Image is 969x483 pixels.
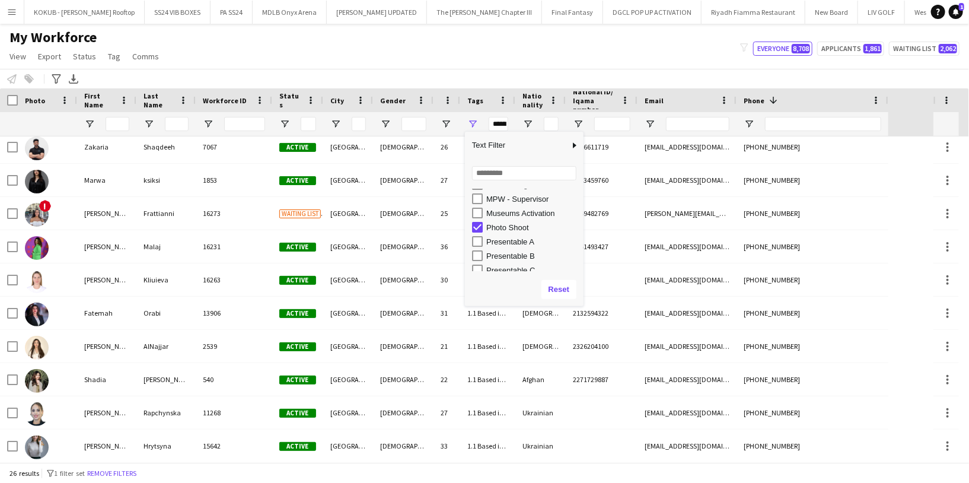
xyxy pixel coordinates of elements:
div: Afghan [515,363,566,396]
span: 2,062 [939,44,957,53]
span: Status [73,51,96,62]
a: View [5,49,31,64]
button: Reset [541,280,576,299]
a: 1 [949,5,963,19]
div: [PERSON_NAME] [77,330,136,363]
div: 7067 [196,131,272,163]
button: MDLB Onyx Arena [253,1,327,24]
app-action-btn: Advanced filters [49,72,63,86]
div: Photo Shoot [486,223,580,232]
img: Rebecca Frattianni [25,203,49,227]
span: National ID/ Iqama number [573,87,616,114]
div: 1853 [196,164,272,196]
div: 1.1 Based in [GEOGRAPHIC_DATA], 2.2 English Level = 2/3 Good, Final Saudi Event Award Staff, Phot... [460,164,515,196]
div: [GEOGRAPHIC_DATA] [323,363,373,396]
app-action-btn: Export XLSX [66,72,81,86]
div: 1.1 Based in [GEOGRAPHIC_DATA], 1.3 Based in [GEOGRAPHIC_DATA], 1.5 Based in [GEOGRAPHIC_DATA], 2... [460,363,515,396]
img: Iryna Hrytsyna [25,436,49,459]
input: Phone Filter Input [765,117,881,131]
button: Open Filter Menu [203,119,213,129]
div: [EMAIL_ADDRESS][DOMAIN_NAME] [638,164,737,196]
button: KOKUB - [PERSON_NAME] Rooftop [24,1,145,24]
button: Open Filter Menu [330,119,341,129]
div: 11268 [196,396,272,429]
span: Waiting list [279,209,321,218]
button: Everyone8,708 [753,42,812,56]
div: 21 [434,330,460,363]
button: Open Filter Menu [279,119,290,129]
div: [PHONE_NUMBER] [737,330,888,363]
div: 30 [434,263,460,296]
span: Last Name [144,91,174,109]
div: [GEOGRAPHIC_DATA] [323,330,373,363]
span: Active [279,409,316,418]
div: 2.3 English Level = 3/3 Excellent , Models - Riyadh Based, Photo Shoot, Presentable A [460,263,515,296]
span: My Workforce [9,28,97,46]
div: 31 [434,297,460,329]
a: Comms [128,49,164,64]
div: AlNajjar [136,330,196,363]
span: 2461493427 [573,242,608,251]
img: Shadia Alex [25,369,49,393]
span: Photo [25,96,45,105]
div: Column Filter [465,132,584,306]
span: City [330,96,344,105]
button: [PERSON_NAME] UPDATED [327,1,427,24]
span: Active [279,342,316,351]
img: Zakaria Shaqdeeh [25,136,49,160]
button: Open Filter Menu [441,119,451,129]
button: New Board [805,1,858,24]
span: Email [645,96,664,105]
div: [GEOGRAPHIC_DATA] [323,297,373,329]
div: 540 [196,363,272,396]
div: 16273 [196,197,272,230]
div: [PERSON_NAME] [77,197,136,230]
span: Active [279,442,316,451]
div: [DEMOGRAPHIC_DATA] [373,430,434,462]
div: [GEOGRAPHIC_DATA] [323,430,373,462]
input: Gender Filter Input [401,117,426,131]
div: [PERSON_NAME] [77,230,136,263]
button: The [PERSON_NAME] Chapter III [427,1,542,24]
span: 8,708 [792,44,810,53]
span: View [9,51,26,62]
div: [PERSON_NAME][EMAIL_ADDRESS][DOMAIN_NAME] [638,197,737,230]
div: [GEOGRAPHIC_DATA] [323,164,373,196]
span: 1 filter set [54,469,85,478]
div: MPW - Supervisor [486,195,580,204]
span: 2132594322 [573,309,608,317]
div: [PERSON_NAME] [77,430,136,462]
span: 2271729887 [573,375,608,384]
div: 16231 [196,230,272,263]
span: Status [279,91,302,109]
div: 1.1 Based in [GEOGRAPHIC_DATA], 2.3 English Level = 3/3 Excellent , Models - Riyadh Based, Photo ... [460,396,515,429]
input: First Name Filter Input [106,117,129,131]
div: [DEMOGRAPHIC_DATA] [373,230,434,263]
div: [PERSON_NAME] [77,263,136,296]
div: Museums Activation [486,209,580,218]
div: [GEOGRAPHIC_DATA] [323,197,373,230]
div: Presentable C [486,266,580,275]
div: [PHONE_NUMBER] [737,297,888,329]
span: Active [279,143,316,152]
div: Rapchynska [136,396,196,429]
span: First Name [84,91,115,109]
button: Open Filter Menu [522,119,533,129]
span: Active [279,376,316,385]
div: [DEMOGRAPHIC_DATA] [373,363,434,396]
div: [DEMOGRAPHIC_DATA] [373,297,434,329]
span: 1 [959,3,964,11]
div: [GEOGRAPHIC_DATA] [323,131,373,163]
span: Active [279,276,316,285]
button: SS24 VIB BOXES [145,1,211,24]
div: 1.1 Based in [GEOGRAPHIC_DATA], 2.3 English Level = 3/3 Excellent , Models - [GEOGRAPHIC_DATA] Ba... [460,430,515,462]
div: [GEOGRAPHIC_DATA] [323,230,373,263]
button: Open Filter Menu [645,119,655,129]
span: Active [279,243,316,252]
div: Ukrainian [515,396,566,429]
div: [GEOGRAPHIC_DATA] [323,396,373,429]
div: 13906 [196,297,272,329]
button: Remove filters [85,467,139,480]
div: Presentable B [486,252,580,260]
div: Ukrainian [515,430,566,462]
